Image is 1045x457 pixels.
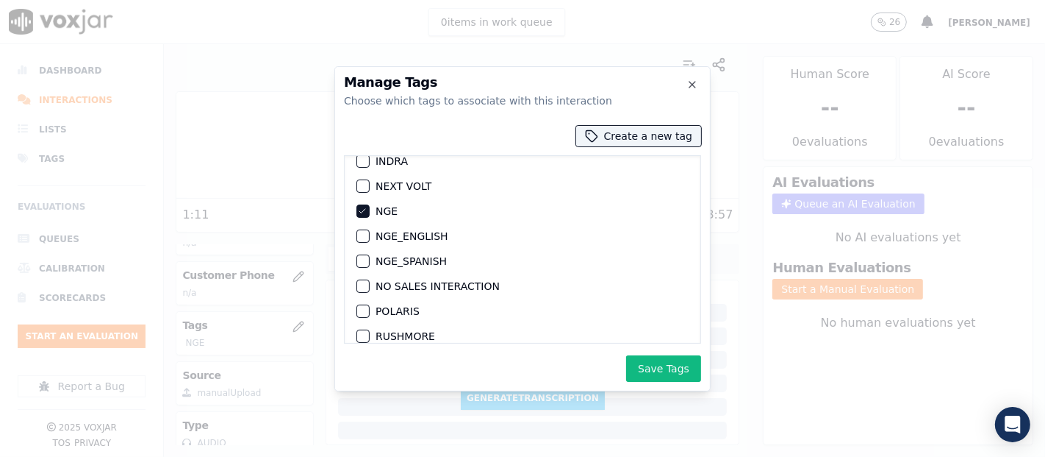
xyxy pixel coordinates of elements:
[376,256,447,266] label: NGE_SPANISH
[344,93,701,108] div: Choose which tags to associate with this interaction
[376,156,408,166] label: INDRA
[376,331,435,341] label: RUSHMORE
[376,281,500,291] label: NO SALES INTERACTION
[376,231,448,241] label: NGE_ENGLISH
[626,355,701,382] button: Save Tags
[344,76,701,89] h2: Manage Tags
[376,206,398,216] label: NGE
[376,306,420,316] label: POLARIS
[376,181,431,191] label: NEXT VOLT
[576,126,701,146] button: Create a new tag
[995,407,1030,442] div: Open Intercom Messenger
